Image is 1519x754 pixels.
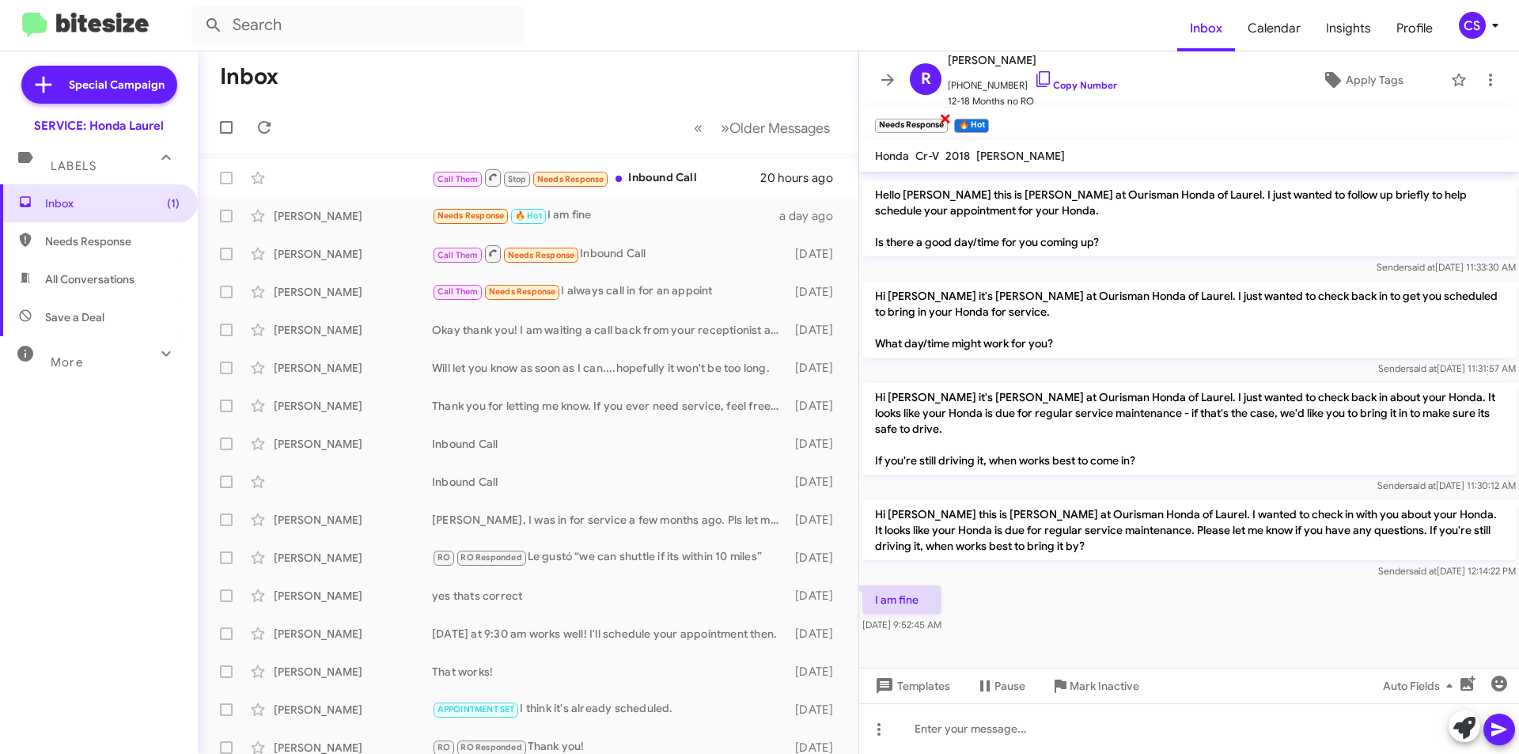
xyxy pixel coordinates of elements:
span: Apply Tags [1346,66,1403,94]
span: RO Responded [460,552,521,563]
div: Okay thank you! I am waiting a call back from your receptionist about my warranty policy and then... [432,322,787,338]
span: said at [1408,479,1436,491]
span: Insights [1313,6,1384,51]
div: a day ago [779,208,846,224]
span: Needs Response [45,233,180,249]
div: [DATE] [787,360,846,376]
button: Apply Tags [1281,66,1443,94]
button: Mark Inactive [1038,672,1152,700]
span: « [694,118,703,138]
button: Pause [963,672,1038,700]
span: Sender [DATE] 11:30:12 AM [1377,479,1516,491]
span: Special Campaign [69,77,165,93]
a: Special Campaign [21,66,177,104]
div: [DATE] [787,474,846,490]
span: 12-18 Months no RO [948,93,1117,109]
div: [DATE] at 9:30 am works well! I'll schedule your appointment then. [432,626,787,642]
div: [DATE] [787,322,846,338]
div: Inbound Call [432,436,787,452]
p: Hello [PERSON_NAME] this is [PERSON_NAME] at Ourisman Honda of Laurel. I just wanted to follow up... [862,180,1516,256]
span: [PERSON_NAME] [948,51,1117,70]
span: Honda [875,149,909,163]
div: Thank you for letting me know. If you ever need service, feel free to reach out to us! We're here... [432,398,787,414]
span: [PERSON_NAME] [976,149,1065,163]
div: Le gustó “we can shuttle if its within 10 miles” [432,548,787,566]
small: Needs Response [875,119,948,133]
span: 2018 [945,149,970,163]
div: [PERSON_NAME] [274,664,432,680]
small: 🔥 Hot [954,119,988,133]
div: [DATE] [787,550,846,566]
div: Inbound Call [432,474,787,490]
div: Inbound Call [432,168,760,188]
div: [DATE] [787,702,846,718]
p: I am fine [862,585,941,614]
div: I always call in for an appoint [432,282,787,301]
span: said at [1407,261,1435,273]
div: [PERSON_NAME] [274,588,432,604]
div: [PERSON_NAME] [274,626,432,642]
button: Templates [859,672,963,700]
span: Save a Deal [45,309,104,325]
div: That works! [432,664,787,680]
div: [PERSON_NAME] [274,436,432,452]
button: Next [711,112,839,144]
div: Inbound Call [432,244,787,263]
div: I am fine [432,206,779,225]
span: said at [1409,362,1437,374]
span: Sender [DATE] 11:31:57 AM [1378,362,1516,374]
span: Labels [51,159,97,173]
span: [DATE] 9:52:45 AM [862,619,941,631]
span: Templates [872,672,950,700]
span: Call Them [438,286,479,297]
p: Hi [PERSON_NAME] it's [PERSON_NAME] at Ourisman Honda of Laurel. I just wanted to check back in a... [862,383,1516,475]
span: » [721,118,729,138]
a: Calendar [1235,6,1313,51]
span: Needs Response [508,250,575,260]
div: [PERSON_NAME] [274,284,432,300]
span: said at [1409,565,1437,577]
div: [DATE] [787,512,846,528]
span: × [939,108,952,127]
div: 20 hours ago [760,170,846,186]
span: RO Responded [460,742,521,752]
span: APPOINTMENT SET [438,704,515,714]
span: All Conversations [45,271,134,287]
div: yes thats correct [432,588,787,604]
div: [PERSON_NAME] [274,208,432,224]
div: [PERSON_NAME], I was in for service a few months ago. Pls let me know what type of service I need... [432,512,787,528]
span: Sender [DATE] 12:14:22 PM [1378,565,1516,577]
div: [PERSON_NAME] [274,398,432,414]
h1: Inbox [220,64,278,89]
span: Needs Response [489,286,556,297]
a: Inbox [1177,6,1235,51]
nav: Page navigation example [685,112,839,144]
span: Older Messages [729,119,830,137]
span: Auto Fields [1383,672,1459,700]
span: Call Them [438,174,479,184]
button: Previous [684,112,712,144]
span: Pause [994,672,1025,700]
div: [DATE] [787,626,846,642]
span: R [921,66,931,92]
a: Copy Number [1034,79,1117,91]
div: [DATE] [787,588,846,604]
div: [PERSON_NAME] [274,246,432,262]
span: (1) [167,195,180,211]
span: Mark Inactive [1070,672,1139,700]
div: [DATE] [787,284,846,300]
input: Search [191,6,524,44]
span: Sender [DATE] 11:33:30 AM [1377,261,1516,273]
div: [DATE] [787,246,846,262]
div: SERVICE: Honda Laurel [34,118,164,134]
button: CS [1445,12,1502,39]
div: [PERSON_NAME] [274,702,432,718]
div: [DATE] [787,436,846,452]
span: Needs Response [438,210,505,221]
span: Inbox [45,195,180,211]
div: Will let you know as soon as I can....hopefully it won't be too long. [432,360,787,376]
span: More [51,355,83,369]
div: CS [1459,12,1486,39]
